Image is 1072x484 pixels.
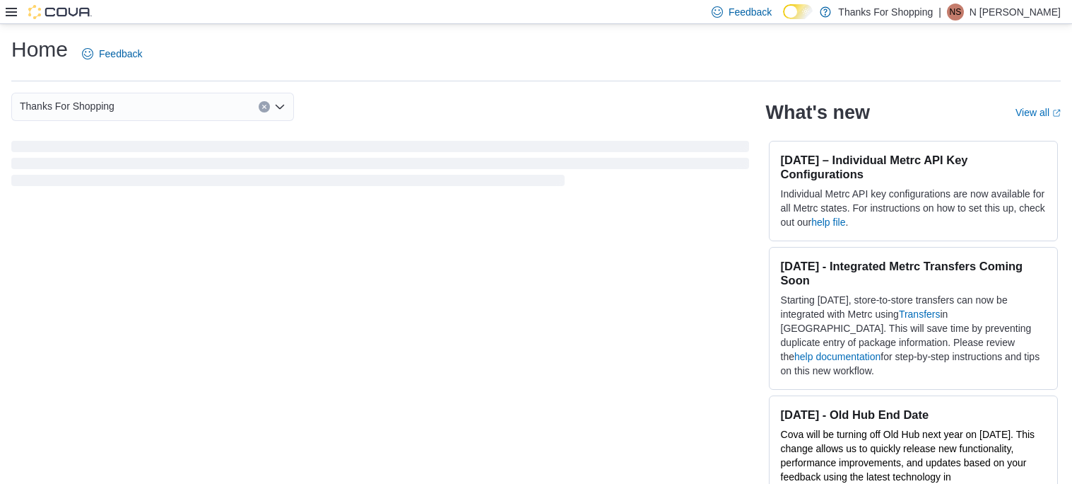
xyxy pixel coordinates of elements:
span: NS [950,4,962,21]
span: Dark Mode [783,19,784,20]
a: help documentation [794,351,880,362]
p: Starting [DATE], store-to-store transfers can now be integrated with Metrc using in [GEOGRAPHIC_D... [781,293,1046,378]
h2: What's new [766,101,870,124]
a: Transfers [899,309,941,320]
p: Thanks For Shopping [838,4,933,21]
h3: [DATE] – Individual Metrc API Key Configurations [781,153,1046,181]
h1: Home [11,35,68,64]
span: Feedback [729,5,772,19]
input: Dark Mode [783,4,813,19]
img: Cova [28,5,92,19]
h3: [DATE] - Integrated Metrc Transfers Coming Soon [781,259,1046,287]
p: | [938,4,941,21]
p: N [PERSON_NAME] [970,4,1061,21]
span: Thanks For Shopping [20,98,114,115]
h3: [DATE] - Old Hub End Date [781,408,1046,422]
svg: External link [1052,109,1061,117]
p: Individual Metrc API key configurations are now available for all Metrc states. For instructions ... [781,187,1046,229]
a: help file [811,217,845,228]
div: N Spence [947,4,964,21]
a: View allExternal link [1015,107,1061,118]
a: Feedback [76,40,148,68]
button: Open list of options [274,101,285,113]
span: Loading [11,144,749,189]
button: Clear input [259,101,270,113]
span: Feedback [99,47,142,61]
